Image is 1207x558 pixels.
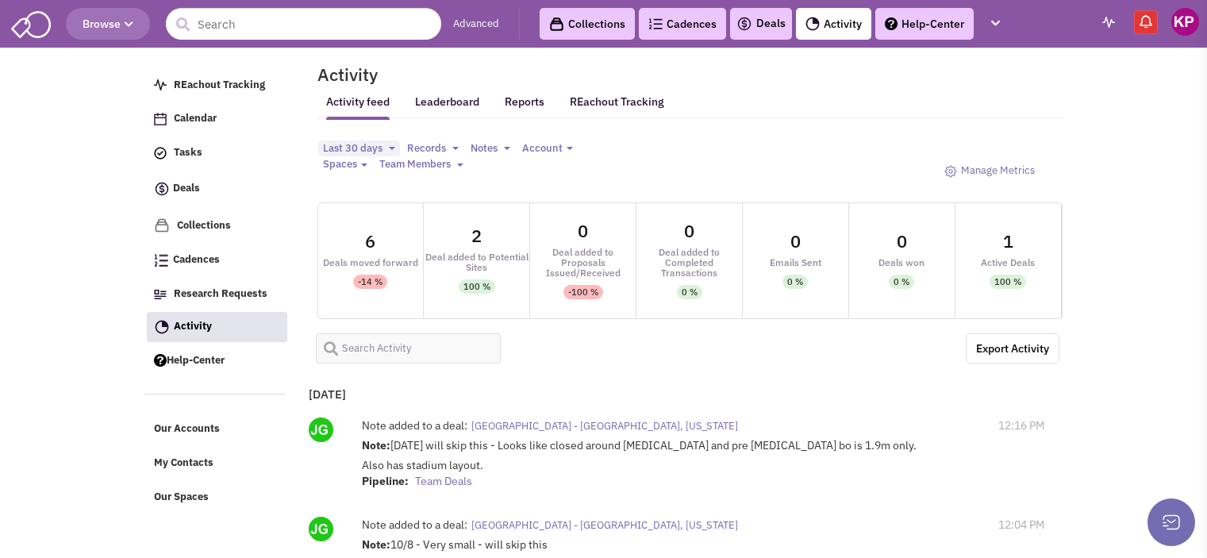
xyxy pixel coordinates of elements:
[326,94,390,120] a: Activity feed
[453,17,499,32] a: Advanced
[83,17,133,31] span: Browse
[146,483,286,513] a: Our Spaces
[174,287,267,300] span: Research Requests
[323,141,382,155] span: Last 30 days
[570,85,664,118] a: REachout Tracking
[998,418,1044,433] span: 12:16 PM
[154,147,167,160] img: icon-tasks.png
[790,233,801,250] div: 0
[154,290,167,299] img: Research.png
[787,275,803,289] div: 0 %
[994,275,1021,289] div: 100 %
[154,354,167,367] img: help.png
[146,104,286,134] a: Calendar
[154,217,170,233] img: icon-collection-lavender.png
[362,438,390,452] strong: Note:
[471,141,498,155] span: Notes
[146,448,286,479] a: My Contacts
[505,94,544,119] a: Reports
[578,222,588,240] div: 0
[894,275,909,289] div: 0 %
[639,8,726,40] a: Cadences
[549,17,564,32] img: icon-collection-lavender-black.svg
[146,279,286,310] a: Research Requests
[849,257,955,267] div: Deals won
[362,517,467,533] label: Note added to a deal:
[736,14,786,33] a: Deals
[146,346,286,376] a: Help-Center
[522,141,563,155] span: Account
[146,210,286,241] a: Collections
[648,18,663,29] img: Cadences_logo.png
[309,517,333,541] img: jsdjpLiAYUaRK9fYpYFXFA.png
[154,254,168,267] img: Cadences_logo.png
[146,245,286,275] a: Cadences
[174,146,202,160] span: Tasks
[402,140,463,157] button: Records
[365,233,375,250] div: 6
[298,67,378,82] h2: Activity
[897,233,907,250] div: 0
[530,247,636,278] div: Deal added to Proposals Issued/Received
[955,257,1061,267] div: Active Deals
[146,414,286,444] a: Our Accounts
[796,8,871,40] a: Activity
[944,165,957,178] img: octicon_gear-24.png
[1171,8,1199,36] img: Keypoint Partners
[517,140,578,157] button: Account
[805,17,820,31] img: Activity.png
[318,140,400,157] button: Last 30 days
[1003,233,1013,250] div: 1
[636,247,742,278] div: Deal added to Completed Transactions
[154,456,213,470] span: My Contacts
[415,474,472,488] span: Team Deals
[154,113,167,125] img: Calendar.png
[154,422,220,436] span: Our Accounts
[362,437,924,493] div: [DATE] will skip this - Looks like closed around [MEDICAL_DATA] and pre [MEDICAL_DATA] bo is 1.9m...
[936,156,1043,186] a: Manage Metrics
[358,275,382,289] div: -14 %
[379,157,451,171] span: Team Members
[154,179,170,198] img: icon-deals.svg
[154,490,209,503] span: Our Spaces
[415,94,479,120] a: Leaderboard
[736,14,752,33] img: icon-deals.svg
[568,285,598,299] div: -100 %
[146,71,286,101] a: REachout Tracking
[174,319,212,333] span: Activity
[316,333,502,364] input: Search Activity
[318,156,372,173] button: Spaces
[875,8,974,40] a: Help-Center
[362,537,390,552] strong: Note:
[66,8,150,40] button: Browse
[471,227,482,244] div: 2
[318,257,424,267] div: Deals moved forward
[309,387,346,402] b: [DATE]
[407,141,446,155] span: Records
[155,320,169,334] img: Activity.png
[146,138,286,168] a: Tasks
[966,333,1059,364] a: Export Activity
[147,312,287,342] a: Activity
[885,17,898,30] img: help.png
[309,418,333,442] img: jsdjpLiAYUaRK9fYpYFXFA.png
[424,252,529,272] div: Deal added to Potential Sites
[471,419,738,433] span: [GEOGRAPHIC_DATA] - [GEOGRAPHIC_DATA], [US_STATE]
[362,474,409,488] strong: Pipeline:
[166,8,441,40] input: Search
[323,157,357,171] span: Spaces
[684,222,694,240] div: 0
[174,78,265,91] span: REachout Tracking
[682,285,698,299] div: 0 %
[146,172,286,206] a: Deals
[540,8,635,40] a: Collections
[174,112,217,125] span: Calendar
[177,218,231,232] span: Collections
[466,140,515,157] button: Notes
[743,257,848,267] div: Emails Sent
[11,8,51,38] img: SmartAdmin
[998,517,1044,533] span: 12:04 PM
[463,279,490,294] div: 100 %
[173,253,220,267] span: Cadences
